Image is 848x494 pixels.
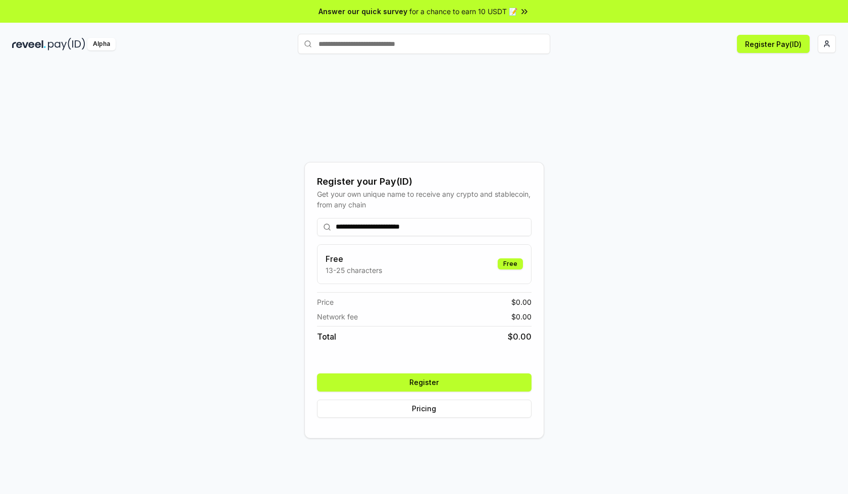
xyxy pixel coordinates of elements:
div: Get your own unique name to receive any crypto and stablecoin, from any chain [317,189,532,210]
span: Price [317,297,334,307]
button: Register [317,373,532,392]
div: Free [498,258,523,269]
button: Pricing [317,400,532,418]
div: Register your Pay(ID) [317,175,532,189]
span: Answer our quick survey [319,6,407,17]
h3: Free [326,253,382,265]
p: 13-25 characters [326,265,382,276]
img: reveel_dark [12,38,46,50]
span: Network fee [317,311,358,322]
span: Total [317,331,336,343]
div: Alpha [87,38,116,50]
span: $ 0.00 [511,311,532,322]
img: pay_id [48,38,85,50]
span: $ 0.00 [511,297,532,307]
button: Register Pay(ID) [737,35,810,53]
span: for a chance to earn 10 USDT 📝 [409,6,517,17]
span: $ 0.00 [508,331,532,343]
